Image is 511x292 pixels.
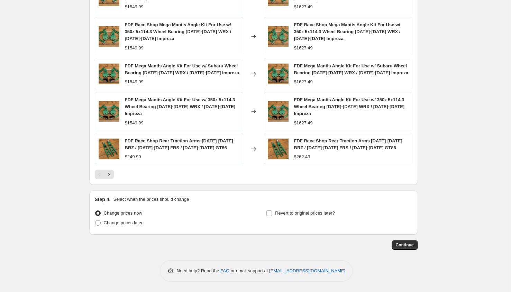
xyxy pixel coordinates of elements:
span: FDF Mega Mantis Angle Kit For Use w/ Subaru Wheel Bearing [DATE]-[DATE] WRX / [DATE]-[DATE] Impreza [294,63,409,75]
img: fdf-mantis-angle-kit-for-use-w-350z-wheel-bearing-2002-2007-wrx-2002-2007-impreza-9044914_80x.webp [268,101,289,122]
div: $1549.99 [125,120,144,126]
img: fdf-race-shop-mantis-angle-kit-for-use-w-350z-wheel-bearing-2008-2014-wrx-2008-2014-impreza-52227... [268,26,289,47]
span: Revert to original prices later? [275,210,335,216]
img: fdf-race-shop-rear-traction-arms-2013-2021-brz-2013-2016-frs-2017-2021-gt86-1505564_80x.webp [99,139,119,159]
button: Next [104,170,114,179]
div: $1627.49 [294,120,313,126]
a: [EMAIL_ADDRESS][DOMAIN_NAME] [269,268,345,273]
button: Continue [392,240,418,250]
div: $262.49 [294,153,310,160]
span: FDF Mega Mantis Angle Kit For Use w/ 350z 5x114.3 Wheel Bearing [DATE]-[DATE] WRX / [DATE]-[DATE]... [125,97,236,116]
img: fdf-mantis-angle-kit-for-use-w-350z-wheel-bearing-2002-2007-wrx-2002-2007-impreza-9044914_80x.webp [99,101,119,122]
img: fdf-race-shop-mantis-angle-kit-for-use-w-350z-wheel-bearing-2008-2014-wrx-2008-2014-impreza-52227... [99,26,119,47]
div: $249.99 [125,153,141,160]
div: $1549.99 [125,3,144,10]
span: Continue [396,242,414,248]
span: FDF Race Shop Mega Mantis Angle Kit For Use w/ 350z 5x114.3 Wheel Bearing [DATE]-[DATE] WRX / [DA... [125,22,231,41]
span: FDF Race Shop Mega Mantis Angle Kit For Use w/ 350z 5x114.3 Wheel Bearing [DATE]-[DATE] WRX / [DA... [294,22,401,41]
a: FAQ [220,268,229,273]
span: or email support at [229,268,269,273]
span: FDF Race Shop Rear Traction Arms [DATE]-[DATE] BRZ / [DATE]-[DATE] FRS / [DATE]-[DATE] GT86 [294,138,402,150]
img: fdf-mantis-angle-kit-for-use-w-350z-wheel-bearing-2002-2007-wrx-2002-2007-impreza-9044914_80x.webp [268,64,289,84]
span: FDF Race Shop Rear Traction Arms [DATE]-[DATE] BRZ / [DATE]-[DATE] FRS / [DATE]-[DATE] GT86 [125,138,233,150]
h2: Step 4. [95,196,111,203]
span: FDF Mega Mantis Angle Kit For Use w/ 350z 5x114.3 Wheel Bearing [DATE]-[DATE] WRX / [DATE]-[DATE]... [294,97,405,116]
span: Change prices later [104,220,143,225]
div: $1549.99 [125,45,144,51]
span: Change prices now [104,210,142,216]
img: fdf-mantis-angle-kit-for-use-w-350z-wheel-bearing-2002-2007-wrx-2002-2007-impreza-9044914_80x.webp [99,64,119,84]
div: $1627.49 [294,45,313,51]
div: $1627.49 [294,78,313,85]
span: Need help? Read the [177,268,221,273]
nav: Pagination [95,170,114,179]
div: $1549.99 [125,78,144,85]
span: FDF Mega Mantis Angle Kit For Use w/ Subaru Wheel Bearing [DATE]-[DATE] WRX / [DATE]-[DATE] Impreza [125,63,239,75]
div: $1627.49 [294,3,313,10]
img: fdf-race-shop-rear-traction-arms-2013-2021-brz-2013-2016-frs-2017-2021-gt86-1505564_80x.webp [268,139,289,159]
p: Select when the prices should change [113,196,189,203]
